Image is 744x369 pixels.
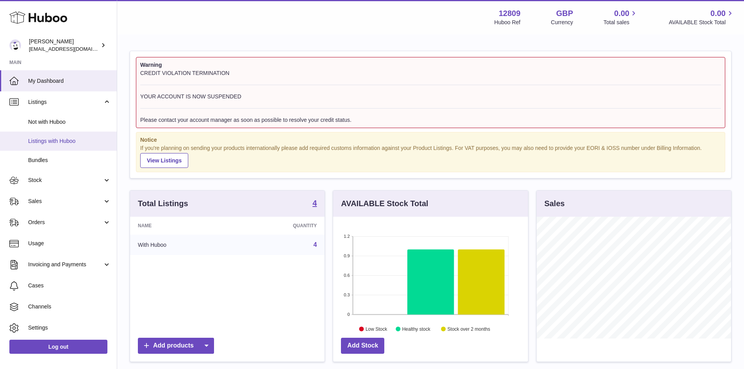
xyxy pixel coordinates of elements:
span: Listings with Huboo [28,137,111,145]
text: 1.2 [344,234,350,239]
a: Add products [138,338,214,354]
span: My Dashboard [28,77,111,85]
a: Add Stock [341,338,384,354]
div: Currency [551,19,573,26]
strong: 12809 [499,8,521,19]
span: Bundles [28,157,111,164]
span: [EMAIL_ADDRESS][DOMAIN_NAME] [29,46,115,52]
span: Sales [28,198,103,205]
a: View Listings [140,153,188,168]
div: CREDIT VIOLATION TERMINATION YOUR ACCOUNT IS NOW SUSPENDED Please contact your account manager as... [140,70,721,124]
text: 0.6 [344,273,350,278]
strong: GBP [556,8,573,19]
span: Cases [28,282,111,289]
strong: 4 [312,199,317,207]
text: 0.3 [344,292,350,297]
span: Orders [28,219,103,226]
strong: Warning [140,61,721,69]
td: With Huboo [130,235,233,255]
span: 0.00 [614,8,630,19]
span: Channels [28,303,111,310]
th: Quantity [233,217,325,235]
text: Stock over 2 months [448,326,490,332]
div: [PERSON_NAME] [29,38,99,53]
div: Huboo Ref [494,19,521,26]
span: Settings [28,324,111,332]
strong: Notice [140,136,721,144]
span: Stock [28,176,103,184]
th: Name [130,217,233,235]
h3: AVAILABLE Stock Total [341,198,428,209]
text: Low Stock [366,326,387,332]
text: Healthy stock [402,326,431,332]
div: If you're planning on sending your products internationally please add required customs informati... [140,144,721,168]
span: Listings [28,98,103,106]
h3: Total Listings [138,198,188,209]
a: 0.00 Total sales [603,8,638,26]
text: 0.9 [344,253,350,258]
span: AVAILABLE Stock Total [669,19,735,26]
h3: Sales [544,198,565,209]
a: 4 [312,199,317,209]
a: 4 [313,241,317,248]
span: Not with Huboo [28,118,111,126]
a: 0.00 AVAILABLE Stock Total [669,8,735,26]
a: Log out [9,340,107,354]
text: 0 [348,312,350,317]
span: 0.00 [710,8,726,19]
img: internalAdmin-12809@internal.huboo.com [9,39,21,51]
span: Total sales [603,19,638,26]
span: Usage [28,240,111,247]
span: Invoicing and Payments [28,261,103,268]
